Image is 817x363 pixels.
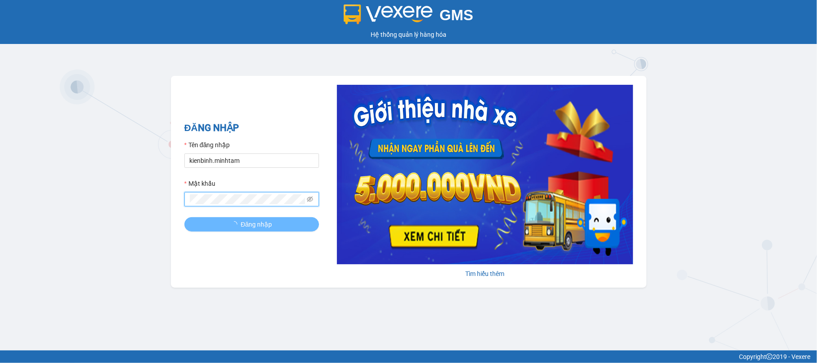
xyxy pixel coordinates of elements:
label: Mật khẩu [184,179,215,188]
span: eye-invisible [307,196,313,202]
div: Hệ thống quản lý hàng hóa [2,30,815,39]
div: Tìm hiểu thêm [337,269,633,279]
img: logo 2 [344,4,433,24]
img: banner-0 [337,85,633,264]
span: Đăng nhập [241,219,272,229]
label: Tên đăng nhập [184,140,230,150]
span: loading [231,221,241,227]
h2: ĐĂNG NHẬP [184,121,319,136]
input: Mật khẩu [190,194,305,204]
span: copyright [766,354,773,360]
button: Đăng nhập [184,217,319,232]
span: GMS [440,7,473,23]
div: Copyright 2019 - Vexere [7,352,810,362]
a: GMS [344,13,473,21]
input: Tên đăng nhập [184,153,319,168]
